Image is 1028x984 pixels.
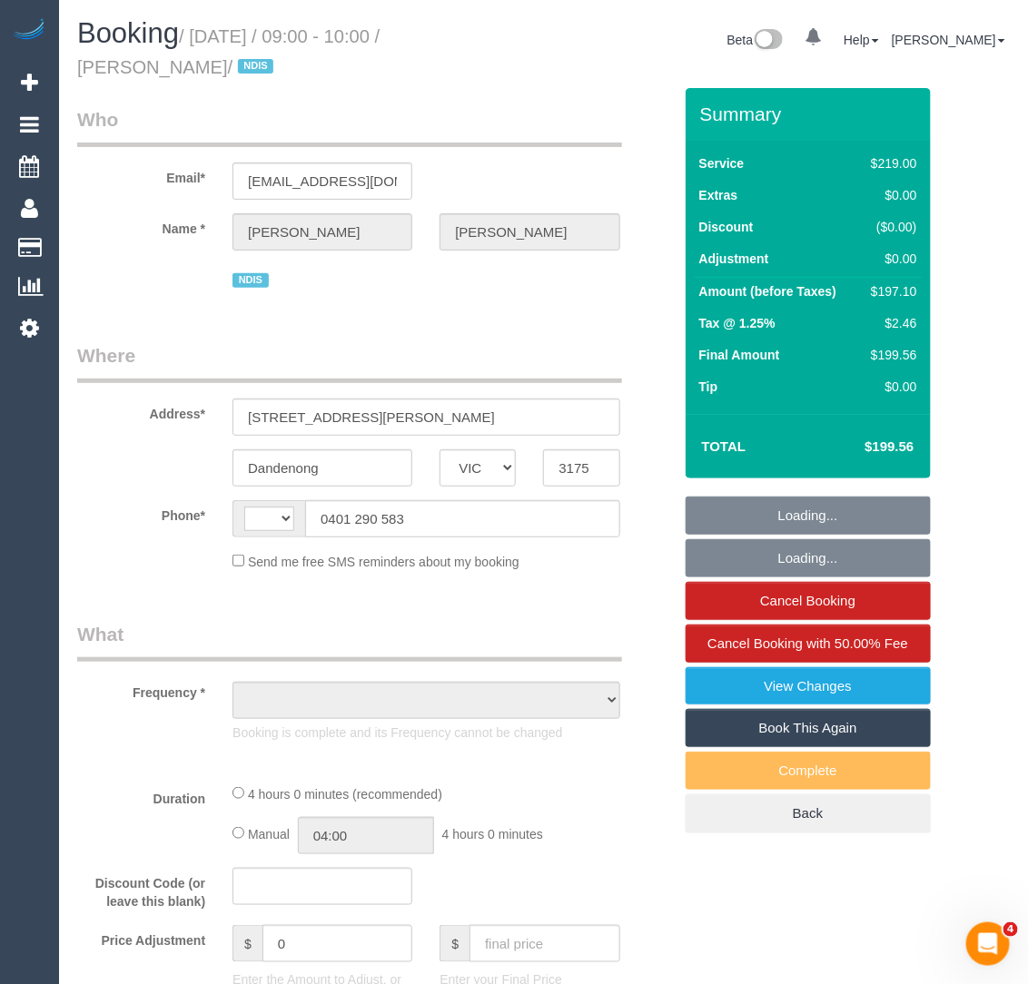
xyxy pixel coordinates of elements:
legend: Who [77,106,622,147]
h3: Summary [700,103,922,124]
label: Adjustment [699,250,769,268]
legend: Where [77,342,622,383]
input: Email* [232,162,412,200]
label: Duration [64,783,219,808]
label: Tax @ 1.25% [699,314,776,332]
p: Booking is complete and its Frequency cannot be changed [232,723,619,742]
div: $0.00 [864,250,916,268]
label: Service [699,154,745,172]
input: First Name* [232,213,412,251]
a: View Changes [686,667,931,705]
label: Address* [64,399,219,423]
label: Frequency * [64,677,219,702]
label: Name * [64,213,219,238]
iframe: Intercom live chat [966,922,1010,966]
a: [PERSON_NAME] [892,33,1005,47]
a: Book This Again [686,709,931,747]
span: 4 hours 0 minutes (recommended) [248,787,442,802]
legend: What [77,621,622,662]
span: 4 hours 0 minutes [442,827,543,841]
label: Discount Code (or leave this blank) [64,868,219,910]
label: Email* [64,162,219,187]
label: Extras [699,186,738,204]
h4: $199.56 [810,439,914,455]
div: $219.00 [864,154,916,172]
span: Manual [248,827,290,841]
img: New interface [753,29,783,53]
span: / [228,57,280,77]
a: Help [844,33,879,47]
input: Suburb* [232,449,412,487]
div: $197.10 [864,282,916,300]
label: Final Amount [699,346,780,364]
label: Price Adjustment [64,925,219,950]
label: Tip [699,378,718,396]
span: $ [232,925,262,962]
img: Automaid Logo [11,18,47,44]
input: final price [470,925,619,962]
span: NDIS [232,273,268,288]
div: $0.00 [864,186,916,204]
input: Phone* [305,500,619,537]
input: Post Code* [543,449,619,487]
span: $ [440,925,470,962]
a: Back [686,794,931,832]
div: ($0.00) [864,218,916,236]
span: Cancel Booking with 50.00% Fee [707,635,908,651]
a: Cancel Booking [686,582,931,620]
a: Cancel Booking with 50.00% Fee [686,625,931,663]
div: $0.00 [864,378,916,396]
div: $2.46 [864,314,916,332]
small: / [DATE] / 09:00 - 10:00 / [PERSON_NAME] [77,26,380,77]
span: 4 [1003,922,1018,937]
input: Last Name* [440,213,619,251]
label: Amount (before Taxes) [699,282,836,300]
strong: Total [702,438,746,454]
span: Send me free SMS reminders about my booking [248,555,519,569]
span: NDIS [238,59,273,74]
div: $199.56 [864,346,916,364]
label: Discount [699,218,754,236]
a: Beta [727,33,784,47]
label: Phone* [64,500,219,525]
span: Booking [77,17,179,49]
